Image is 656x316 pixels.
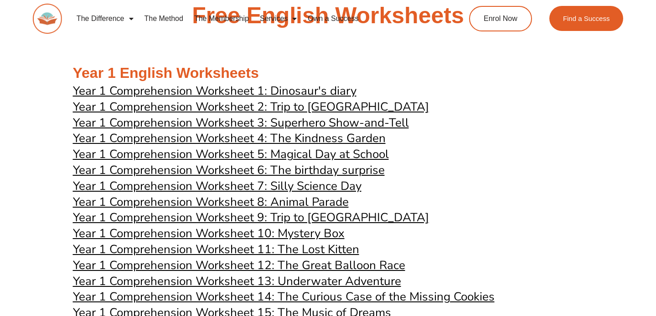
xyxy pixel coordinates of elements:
[73,194,349,210] span: Year 1 Comprehension Worksheet 8: Animal Parade
[73,115,409,131] span: Year 1 Comprehension Worksheet 3: Superhero Show-and-Tell
[73,146,389,162] span: Year 1 Comprehension Worksheet 5: Magical Day at School
[71,8,139,29] a: The Difference
[73,274,401,288] a: Year 1 Comprehension Worksheet 13: Underwater Adventure
[73,210,429,224] a: Year 1 Comprehension Worksheet 9: Trip to [GEOGRAPHIC_DATA]
[73,130,386,146] span: Year 1 Comprehension Worksheet 4: The Kindness Garden
[73,84,356,97] a: Year 1 Comprehension Worksheet 1: Dinosaur's diary
[73,242,359,256] a: Year 1 Comprehension Worksheet 11: The Lost Kitten
[469,6,532,31] a: Enrol Now
[73,289,495,305] span: Year 1 Comprehension Worksheet 14: The Curious Case of the Missing Cookies
[71,8,435,29] nav: Menu
[73,241,359,257] span: Year 1 Comprehension Worksheet 11: The Lost Kitten
[73,290,495,303] a: Year 1 Comprehension Worksheet 14: The Curious Case of the Missing Cookies
[73,226,345,240] a: Year 1 Comprehension Worksheet 10: Mystery Box
[254,8,302,29] a: Services
[73,273,401,289] span: Year 1 Comprehension Worksheet 13: Underwater Adventure
[549,6,624,31] a: Find a Success
[73,64,584,83] h2: Year 1 English Worksheets
[189,8,254,29] a: The Membership
[563,15,610,22] span: Find a Success
[73,178,362,194] span: Year 1 Comprehension Worksheet 7: Silly Science Day
[73,99,429,115] span: Year 1 Comprehension Worksheet 2: Trip to [GEOGRAPHIC_DATA]
[73,195,349,209] a: Year 1 Comprehension Worksheet 8: Animal Parade
[302,8,364,29] a: Own a Success
[73,257,405,273] span: Year 1 Comprehension Worksheet 12: The Great Balloon Race
[73,116,409,129] a: Year 1 Comprehension Worksheet 3: Superhero Show-and-Tell
[73,100,429,113] a: Year 1 Comprehension Worksheet 2: Trip to [GEOGRAPHIC_DATA]
[73,179,362,193] a: Year 1 Comprehension Worksheet 7: Silly Science Day
[73,83,356,99] span: Year 1 Comprehension Worksheet 1: Dinosaur's diary
[73,163,385,177] a: Year 1 Comprehension Worksheet 6: The birthday surprise
[73,147,389,161] a: Year 1 Comprehension Worksheet 5: Magical Day at School
[484,15,517,22] span: Enrol Now
[139,8,189,29] a: The Method
[73,258,405,272] a: Year 1 Comprehension Worksheet 12: The Great Balloon Race
[73,209,429,225] span: Year 1 Comprehension Worksheet 9: Trip to [GEOGRAPHIC_DATA]
[73,225,345,241] span: Year 1 Comprehension Worksheet 10: Mystery Box
[73,162,385,178] span: Year 1 Comprehension Worksheet 6: The birthday surprise
[73,131,386,145] a: Year 1 Comprehension Worksheet 4: The Kindness Garden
